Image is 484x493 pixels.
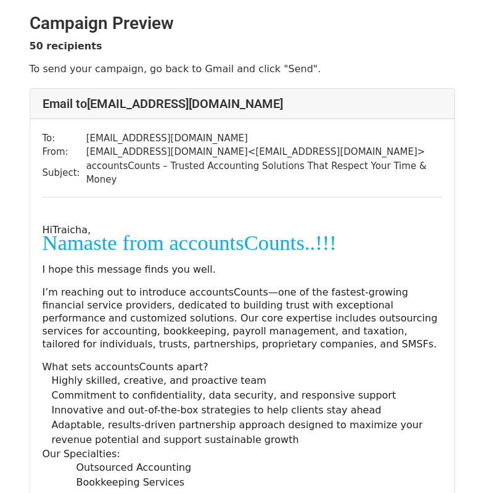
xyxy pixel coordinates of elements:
td: To: [43,131,86,146]
span: , [88,224,91,236]
td: [EMAIL_ADDRESS][DOMAIN_NAME] [86,131,442,146]
h2: Campaign Preview [30,13,455,34]
td: From: [43,145,86,159]
span: Hi [43,224,52,236]
span: Adaptable, results-driven partnership approach designed to maximize your revenue potential and su... [52,419,423,445]
span: Commitment to confidentiality, data security, and responsive support [52,389,396,401]
span: Innovative and out-of-the-box strategies to help clients stay ahead [52,404,382,416]
td: [EMAIL_ADDRESS][DOMAIN_NAME] < [EMAIL_ADDRESS][DOMAIN_NAME] > [86,145,442,159]
span: Namaste from accountsCounts..!!! [43,231,337,254]
p: I hope this message finds you well. [43,263,442,276]
span: Outsourced Accounting [76,462,192,473]
p: I’m reaching out to introduce accountsCounts—one of the fastest-growing financial service provide... [43,286,442,350]
td: Subject: [43,159,86,187]
strong: 50 recipients [30,40,102,52]
h4: Email to [EMAIL_ADDRESS][DOMAIN_NAME] [43,96,442,111]
p: To send your campaign, go back to Gmail and click "Send". [30,62,455,75]
span: Highly skilled, creative, and proactive team [52,375,266,386]
td: accountsCounts – Trusted Accounting Solutions That Respect Your Time & Money [86,159,442,187]
span: Our Specialties: [43,448,120,460]
p: What sets accountsCounts apart? [43,360,442,373]
span: Bookkeeping Services [76,476,185,488]
p: Traicha [43,223,442,236]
